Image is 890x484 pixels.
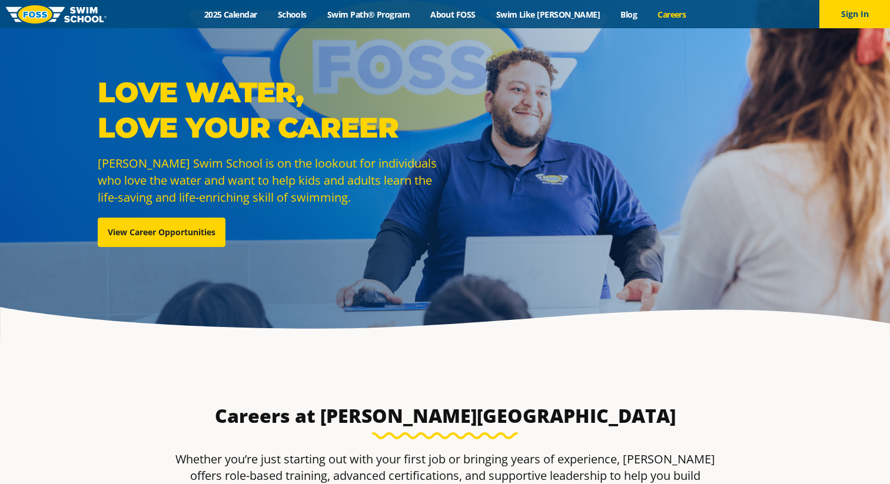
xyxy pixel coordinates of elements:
[486,9,610,20] a: Swim Like [PERSON_NAME]
[610,9,647,20] a: Blog
[98,155,437,205] span: [PERSON_NAME] Swim School is on the lookout for individuals who love the water and want to help k...
[194,9,267,20] a: 2025 Calendar
[647,9,696,20] a: Careers
[98,218,225,247] a: View Career Opportunities
[167,404,723,428] h3: Careers at [PERSON_NAME][GEOGRAPHIC_DATA]
[317,9,420,20] a: Swim Path® Program
[98,75,439,145] p: Love Water, Love Your Career
[267,9,317,20] a: Schools
[6,5,107,24] img: FOSS Swim School Logo
[420,9,486,20] a: About FOSS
